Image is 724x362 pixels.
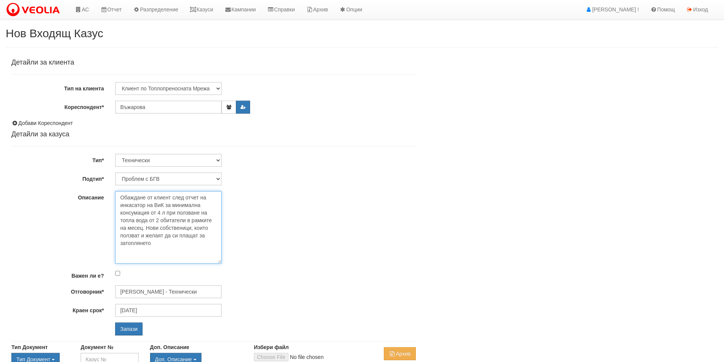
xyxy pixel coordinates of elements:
input: Запази [115,322,143,335]
label: Тип Документ [11,343,48,351]
label: Избери файл [254,343,289,351]
label: Доп. Описание [150,343,189,351]
label: Кореспондент* [6,101,109,111]
label: Важен ли е? [6,269,109,280]
label: Отговорник* [6,285,109,296]
label: Тип на клиента [6,82,109,92]
label: Описание [6,191,109,201]
h2: Нов Входящ Казус [6,27,718,40]
button: Архив [384,347,415,360]
h4: Детайли за казуса [11,131,416,138]
input: Търсене по Име / Имейл [115,304,222,317]
input: Търсене по Име / Имейл [115,285,222,298]
label: Подтип* [6,172,109,183]
label: Краен срок* [6,304,109,314]
img: VeoliaLogo.png [6,2,63,18]
label: Документ № [81,343,113,351]
div: Добави Кореспондент [11,119,416,127]
input: ЕГН/Име/Адрес/Аб.№/Парт.№/Тел./Email [115,101,222,114]
h4: Детайли за клиента [11,59,416,66]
